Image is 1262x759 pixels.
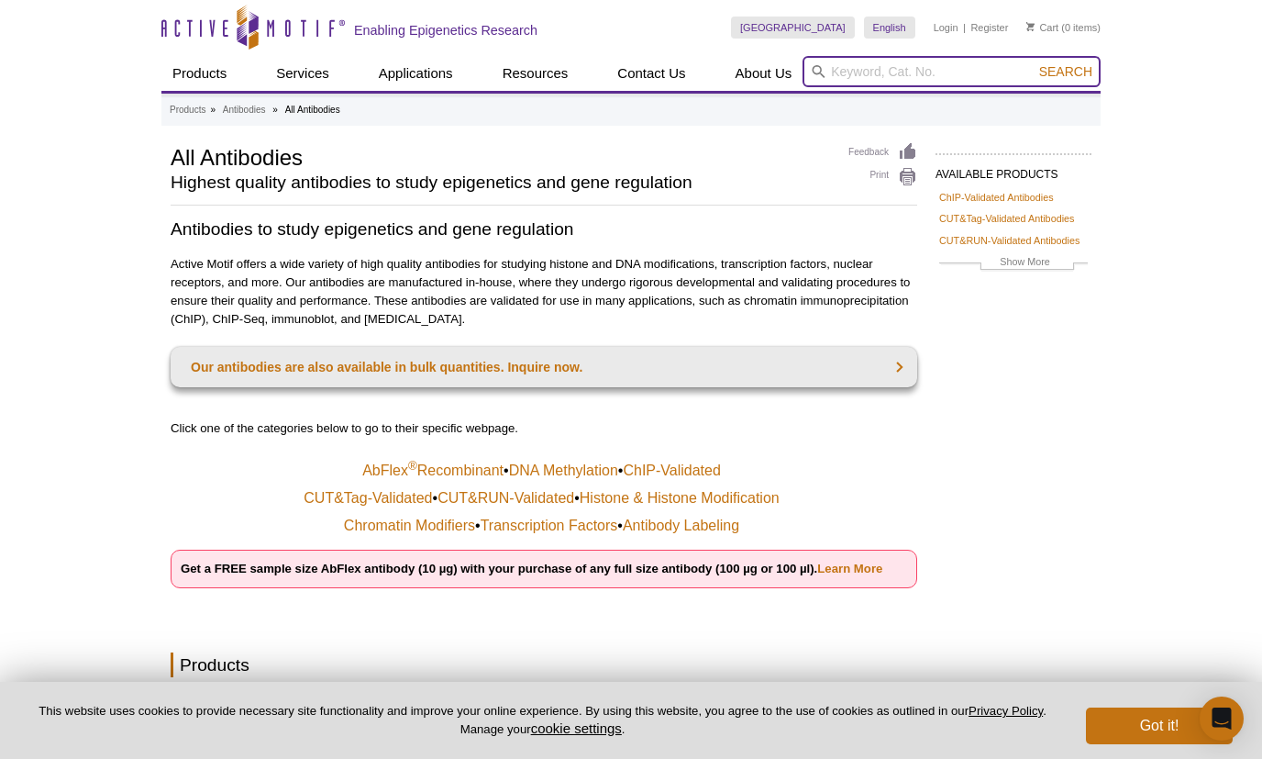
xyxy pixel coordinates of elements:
[171,419,917,438] p: Click one of the categories below to go to their specific webpage.
[848,167,917,187] a: Print
[285,105,340,115] li: All Antibodies
[362,462,504,480] a: AbFlex®Recombinant
[171,142,830,170] h1: All Antibodies
[1026,17,1101,39] li: (0 items)
[934,21,958,34] a: Login
[731,17,855,39] a: [GEOGRAPHIC_DATA]
[181,562,882,575] strong: Get a FREE sample size AbFlex antibody (10 µg) with your purchase of any full size antibody (100 ...
[970,21,1008,34] a: Register
[623,462,720,480] a: ChIP-Validated
[171,347,917,387] a: Our antibodies are also available in bulk quantities. Inquire now.
[481,517,618,535] a: Transcription Factors
[939,253,1088,274] a: Show More
[408,459,417,473] sup: ®
[437,489,574,508] a: CUT&RUN-Validated
[509,462,618,480] a: DNA Methylation
[848,142,917,162] a: Feedback
[1034,63,1098,80] button: Search
[161,56,238,91] a: Products
[492,56,580,91] a: Resources
[304,489,432,508] a: CUT&Tag-Validated
[354,22,537,39] h2: Enabling Epigenetics Research
[172,486,915,511] td: • •
[1026,21,1058,34] a: Cart
[939,189,1054,206] a: ChIP-Validated Antibodies
[969,704,1043,718] a: Privacy Policy
[29,703,1056,738] p: This website uses cookies to provide necessary site functionality and improve your online experie...
[864,17,915,39] a: English
[1039,64,1092,79] span: Search
[803,56,1101,87] input: Keyword, Cat. No.
[223,102,266,118] a: Antibodies
[580,489,780,508] a: Histone & Histone Modification
[171,255,917,329] p: Active Motif offers a wide variety of high quality antibodies for studying histone and DNA modifi...
[623,517,739,535] a: Antibody Labeling
[171,217,917,241] h2: Antibodies to study epigenetics and gene regulation
[172,513,915,539] td: • •
[531,720,622,736] button: cookie settings
[171,174,830,191] h2: Highest quality antibodies to study epigenetics and gene regulation
[963,17,966,39] li: |
[265,56,340,91] a: Services
[1086,708,1233,744] button: Got it!
[939,232,1079,249] a: CUT&RUN-Validated Antibodies
[606,56,696,91] a: Contact Us
[817,562,882,575] a: Learn More
[1200,697,1244,741] div: Open Intercom Messenger
[171,653,917,677] h2: Products
[368,56,464,91] a: Applications
[170,102,205,118] a: Products
[272,105,278,115] li: »
[344,517,475,535] a: Chromatin Modifiers
[172,458,915,484] td: • •
[935,153,1091,186] h2: AVAILABLE PRODUCTS
[1026,22,1035,31] img: Your Cart
[210,105,216,115] li: »
[725,56,803,91] a: About Us
[939,210,1074,227] a: CUT&Tag-Validated Antibodies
